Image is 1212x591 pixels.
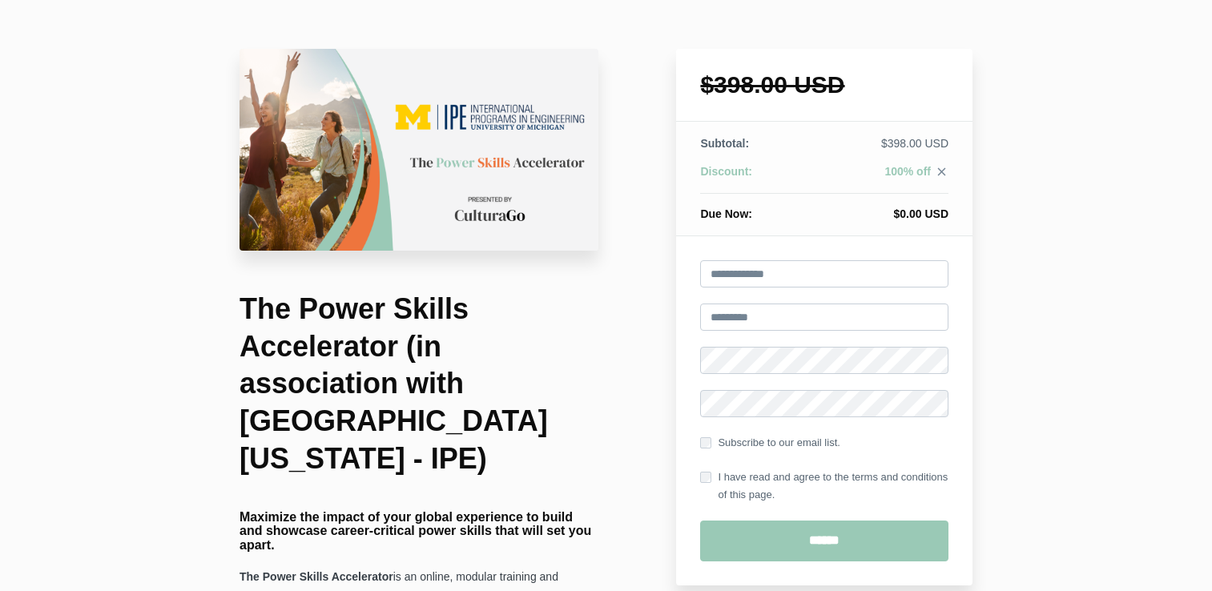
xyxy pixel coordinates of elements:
th: Due Now: [700,194,807,223]
img: d416d46-d031-e-e5eb-e525b5ae3c0c_UMich_IPE_PSA_.png [240,49,598,251]
td: $398.00 USD [808,135,948,163]
h1: $398.00 USD [700,73,948,97]
label: Subscribe to our email list. [700,434,840,452]
input: Subscribe to our email list. [700,437,711,448]
input: I have read and agree to the terms and conditions of this page. [700,472,711,483]
h1: The Power Skills Accelerator (in association with [GEOGRAPHIC_DATA][US_STATE] - IPE) [240,291,598,478]
strong: The Power Skills Accelerator [240,570,393,583]
i: close [935,165,948,179]
span: Subtotal: [700,137,749,150]
label: I have read and agree to the terms and conditions of this page. [700,468,948,504]
a: close [931,165,948,183]
span: 100% off [884,165,931,178]
span: $0.00 USD [894,207,948,220]
h4: Maximize the impact of your global experience to build and showcase career-critical power skills ... [240,510,598,553]
th: Discount: [700,163,807,194]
